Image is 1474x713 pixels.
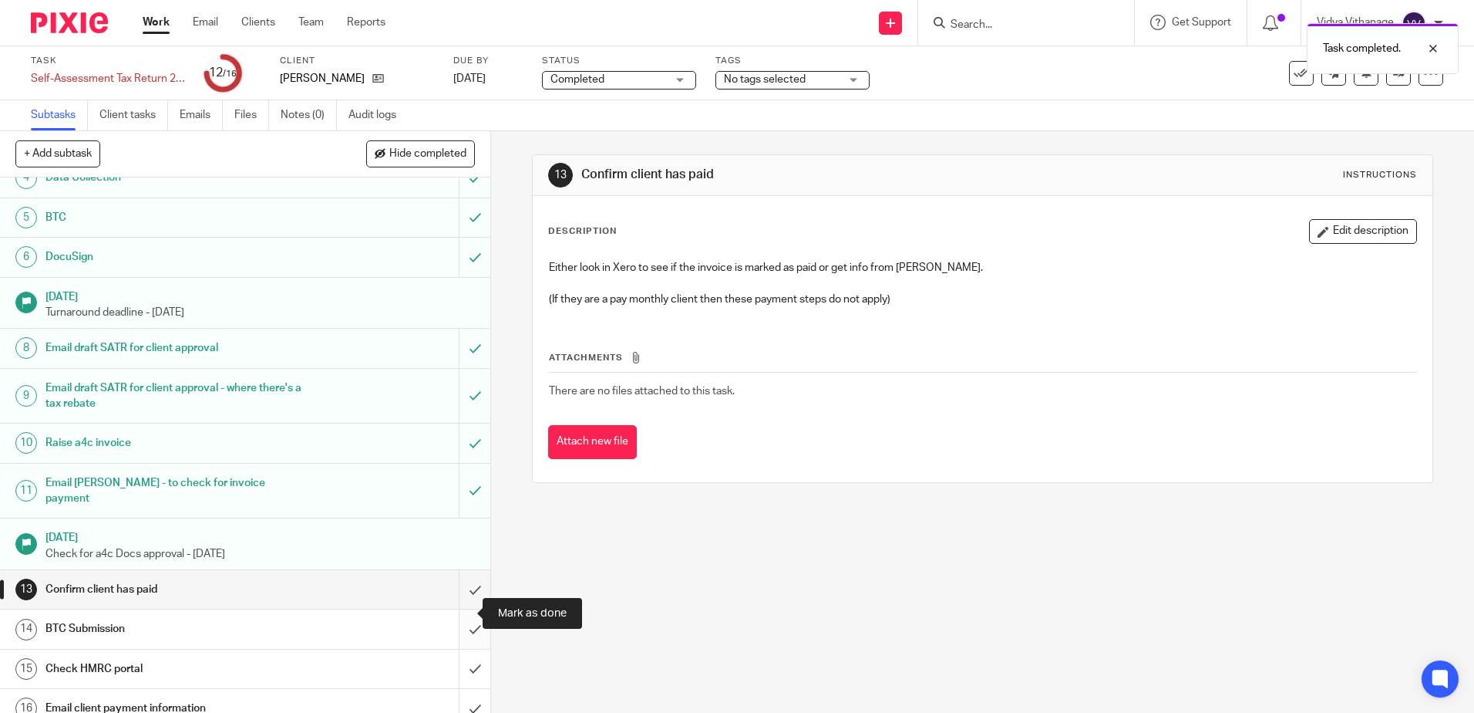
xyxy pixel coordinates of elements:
span: No tags selected [724,74,806,85]
div: 13 [15,579,37,600]
p: Check for a4c Docs approval - [DATE] [45,546,476,562]
label: Tags [715,55,870,67]
h1: BTC Submission [45,617,311,640]
a: Team [298,15,324,30]
div: 5 [15,207,37,228]
a: Subtasks [31,100,88,130]
a: Clients [241,15,275,30]
h1: Data Collection [45,166,311,189]
h1: DocuSign [45,245,311,269]
a: Files [234,100,269,130]
p: [PERSON_NAME] [280,71,365,86]
div: 15 [15,658,37,680]
a: Audit logs [348,100,408,130]
h1: Confirm client has paid [45,578,311,601]
p: Turnaround deadline - [DATE] [45,305,476,320]
div: 13 [548,163,573,188]
label: Task [31,55,185,67]
div: Instructions [1343,169,1417,181]
label: Status [542,55,696,67]
a: Emails [180,100,223,130]
button: Hide completed [366,140,475,167]
span: Attachments [549,353,623,362]
span: Completed [550,74,604,85]
a: Work [143,15,170,30]
span: There are no files attached to this task. [549,386,735,397]
h1: Email draft SATR for client approval - where there's a tax rebate [45,377,311,416]
a: Email [193,15,218,30]
h1: Email [PERSON_NAME] - to check for invoice payment [45,471,311,511]
span: [DATE] [453,73,486,84]
label: Due by [453,55,523,67]
div: Self-Assessment Tax Return 2025 [31,71,185,86]
h1: Raise a4c invoice [45,431,311,454]
h1: [DATE] [45,286,476,305]
small: /16 [223,69,237,78]
button: + Add subtask [15,140,100,167]
p: (If they are a pay monthly client then these payment steps do not apply) [549,292,1415,307]
div: 11 [15,480,37,502]
p: Task completed. [1323,41,1401,56]
img: Pixie [31,12,108,33]
h1: BTC [45,206,311,229]
label: Client [280,55,434,67]
div: 6 [15,246,37,268]
h1: [DATE] [45,526,476,546]
h1: Confirm client has paid [581,167,1015,183]
p: Description [548,225,617,238]
div: 4 [15,167,37,189]
button: Attach new file [548,425,637,460]
p: Either look in Xero to see if the invoice is marked as paid or get info from [PERSON_NAME]. [549,260,1415,275]
div: 9 [15,385,37,407]
button: Edit description [1309,219,1417,244]
h1: Check HMRC portal [45,657,311,681]
a: Notes (0) [281,100,337,130]
a: Reports [347,15,385,30]
div: 10 [15,432,37,454]
div: 14 [15,619,37,640]
h1: Email draft SATR for client approval [45,336,311,360]
img: svg%3E [1402,11,1426,35]
a: Client tasks [99,100,168,130]
div: 8 [15,337,37,359]
span: Hide completed [389,148,466,161]
div: 12 [209,64,237,82]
